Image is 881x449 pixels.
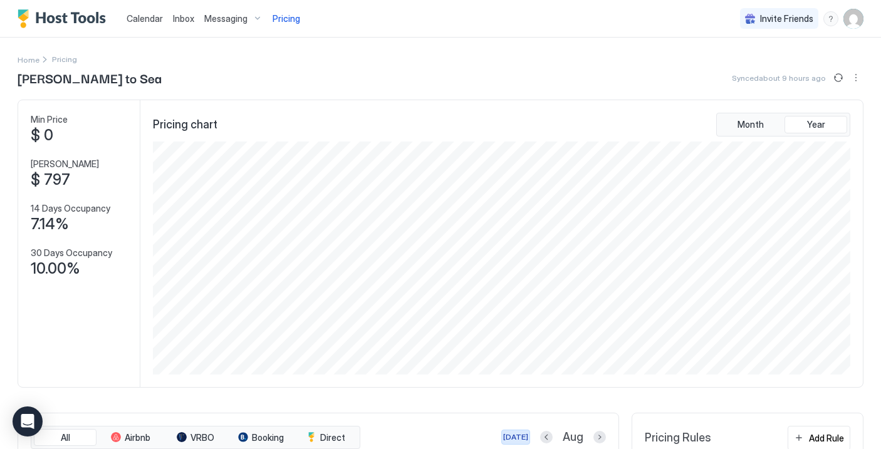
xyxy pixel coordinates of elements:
[31,215,69,234] span: 7.14%
[173,12,194,25] a: Inbox
[848,70,863,85] button: More options
[31,203,110,214] span: 14 Days Occupancy
[732,73,826,83] span: Synced about 9 hours ago
[503,431,528,443] div: [DATE]
[645,431,711,445] span: Pricing Rules
[31,158,99,170] span: [PERSON_NAME]
[127,13,163,24] span: Calendar
[127,12,163,25] a: Calendar
[563,430,583,445] span: Aug
[18,68,162,87] span: [PERSON_NAME] to Sea
[540,431,553,443] button: Previous month
[760,13,813,24] span: Invite Friends
[809,431,844,445] div: Add Rule
[173,13,194,24] span: Inbox
[31,247,112,259] span: 30 Days Occupancy
[31,259,80,278] span: 10.00%
[295,429,357,446] button: Direct
[229,429,292,446] button: Booking
[34,429,96,446] button: All
[190,432,214,443] span: VRBO
[18,9,112,28] a: Host Tools Logo
[31,170,70,189] span: $ 797
[18,53,39,66] div: Breadcrumb
[823,11,838,26] div: menu
[785,116,847,133] button: Year
[831,70,846,85] button: Sync prices
[501,430,530,445] button: [DATE]
[61,432,70,443] span: All
[18,53,39,66] a: Home
[31,126,53,145] span: $ 0
[164,429,227,446] button: VRBO
[807,119,825,130] span: Year
[273,13,300,24] span: Pricing
[252,432,284,443] span: Booking
[204,13,248,24] span: Messaging
[99,429,162,446] button: Airbnb
[13,406,43,436] div: Open Intercom Messenger
[52,54,77,64] span: Breadcrumb
[320,432,345,443] span: Direct
[18,55,39,65] span: Home
[716,113,850,137] div: tab-group
[153,118,217,132] span: Pricing chart
[719,116,782,133] button: Month
[848,70,863,85] div: menu
[125,432,150,443] span: Airbnb
[843,9,863,29] div: User profile
[593,431,606,443] button: Next month
[738,119,764,130] span: Month
[31,114,68,125] span: Min Price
